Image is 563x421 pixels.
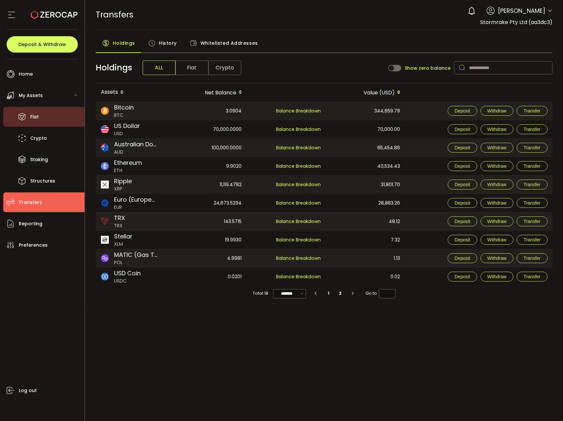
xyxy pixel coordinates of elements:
[524,200,541,206] span: Transfer
[276,181,321,188] span: Balance Breakdown
[276,200,321,206] span: Balance Breakdown
[517,235,548,245] button: Transfer
[101,199,109,207] img: eur_portfolio.svg
[481,143,513,153] button: Withdraw
[405,66,451,70] span: Show zero balance
[327,139,405,157] div: 65,454.86
[487,274,506,279] span: Withdraw
[455,145,470,150] span: Deposit
[481,253,513,263] button: Withdraw
[101,217,109,225] img: trx_portfolio.png
[455,219,470,224] span: Deposit
[448,253,477,263] button: Deposit
[114,177,132,186] span: Ripple
[524,237,541,242] span: Transfer
[114,121,140,130] span: US Dollar
[487,237,506,242] span: Withdraw
[524,182,541,187] span: Transfer
[448,143,477,153] button: Deposit
[168,120,247,138] div: 70,000.0000
[114,140,157,149] span: Australian Dollar
[276,144,321,151] span: Balance Breakdown
[276,273,321,280] span: Balance Breakdown
[276,108,321,114] span: Balance Breakdown
[276,255,321,261] span: Balance Breakdown
[487,145,506,150] span: Withdraw
[524,219,541,224] span: Transfer
[327,102,405,120] div: 344,659.79
[517,198,548,208] button: Transfer
[101,144,109,152] img: aud_portfolio.svg
[168,157,247,175] div: 9.9020
[481,161,513,171] button: Withdraw
[19,219,42,229] span: Reporting
[524,274,541,279] span: Transfer
[448,198,477,208] button: Deposit
[327,267,405,286] div: 0.02
[19,386,37,395] span: Log out
[101,273,109,281] img: usdc_portfolio.svg
[19,69,33,79] span: Home
[168,249,247,267] div: 4.9981
[114,213,125,222] span: TRX
[327,249,405,267] div: 1.13
[481,235,513,245] button: Withdraw
[327,87,406,98] div: Value (USD)
[19,91,43,100] span: My Assets
[168,212,247,230] div: 143.5715
[517,272,548,282] button: Transfer
[114,222,125,229] span: TRX
[168,267,247,286] div: 0.0201
[517,216,548,226] button: Transfer
[19,240,48,250] span: Preferences
[200,37,258,50] span: Whitelisted Addresses
[517,180,548,189] button: Transfer
[18,42,66,47] span: Deposit & Withdraw
[114,204,157,211] span: EUR
[334,289,346,298] li: 2
[114,158,142,167] span: Ethereum
[327,212,405,230] div: 48.12
[487,163,506,169] span: Withdraw
[485,350,563,421] iframe: Chat Widget
[114,186,132,192] span: XRP
[480,18,552,26] span: Stormrake Pty Ltd (aa3dc3)
[30,155,48,164] span: Staking
[168,231,247,249] div: 19.9930
[448,235,477,245] button: Deposit
[455,182,470,187] span: Deposit
[327,120,405,138] div: 70,000.00
[114,112,134,119] span: BTC
[101,107,109,115] img: btc_portfolio.svg
[253,289,268,298] span: Total 18
[524,108,541,113] span: Transfer
[487,256,506,261] span: Withdraw
[176,61,208,75] span: Fiat
[327,157,405,175] div: 40,534.43
[524,145,541,150] span: Transfer
[524,256,541,261] span: Transfer
[30,134,47,143] span: Crypto
[517,253,548,263] button: Transfer
[114,241,132,248] span: XLM
[114,149,157,156] span: AUD
[114,250,157,259] span: MATIC (Gas Token)
[101,162,109,170] img: eth_portfolio.svg
[487,127,506,132] span: Withdraw
[114,259,157,266] span: POL
[276,218,321,225] span: Balance Breakdown
[455,108,470,113] span: Deposit
[19,198,42,207] span: Transfers
[487,108,506,113] span: Withdraw
[487,219,506,224] span: Withdraw
[30,176,55,186] span: Structures
[96,87,168,98] div: Assets
[455,163,470,169] span: Deposit
[114,167,142,174] span: ETH
[455,200,470,206] span: Deposit
[168,176,247,193] div: 11,119.4782
[30,112,39,122] span: Fiat
[448,216,477,226] button: Deposit
[327,231,405,249] div: 7.32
